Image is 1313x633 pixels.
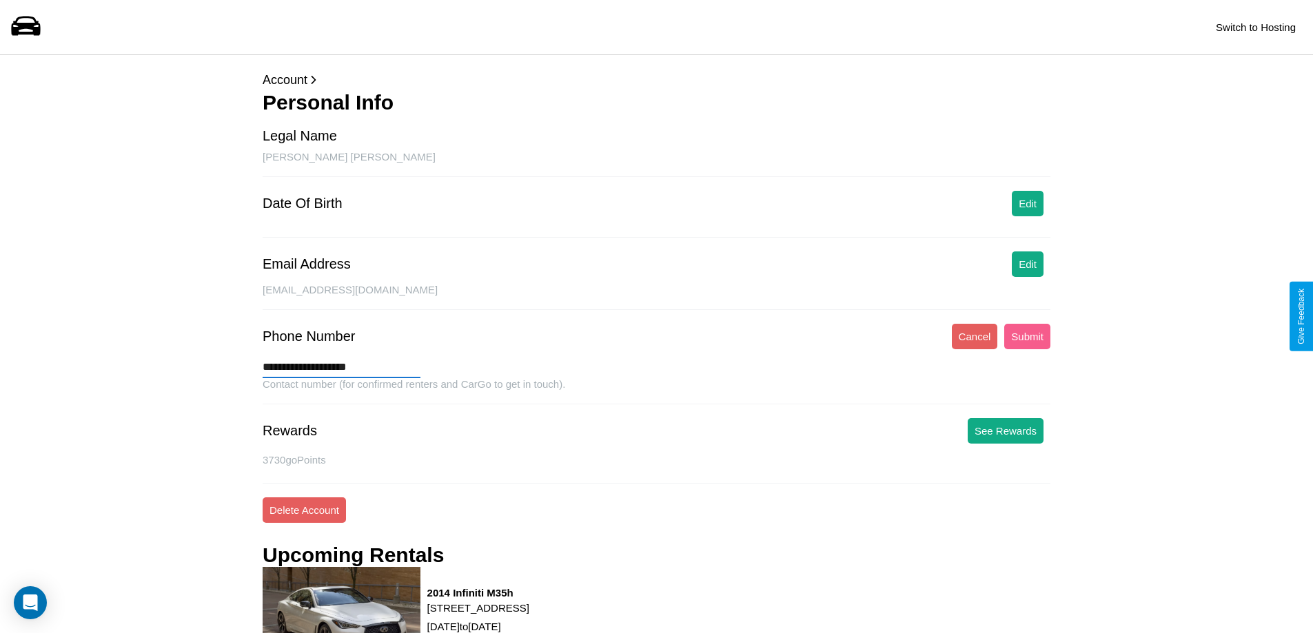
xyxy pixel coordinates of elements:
[427,587,529,599] h3: 2014 Infiniti M35h
[263,329,356,344] div: Phone Number
[263,196,343,211] div: Date Of Birth
[263,128,337,144] div: Legal Name
[263,284,1050,310] div: [EMAIL_ADDRESS][DOMAIN_NAME]
[427,599,529,617] p: [STREET_ADDRESS]
[263,91,1050,114] h3: Personal Info
[263,151,1050,177] div: [PERSON_NAME] [PERSON_NAME]
[14,586,47,619] div: Open Intercom Messenger
[263,69,1050,91] p: Account
[1209,14,1303,40] button: Switch to Hosting
[1012,251,1044,277] button: Edit
[968,418,1044,444] button: See Rewards
[1296,289,1306,344] div: Give Feedback
[263,378,1050,404] div: Contact number (for confirmed renters and CarGo to get in touch).
[263,256,351,272] div: Email Address
[1012,191,1044,216] button: Edit
[263,423,317,439] div: Rewards
[263,497,346,523] button: Delete Account
[263,543,444,567] h3: Upcoming Rentals
[952,324,998,349] button: Cancel
[1004,324,1050,349] button: Submit
[263,450,1050,469] p: 3730 goPoints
